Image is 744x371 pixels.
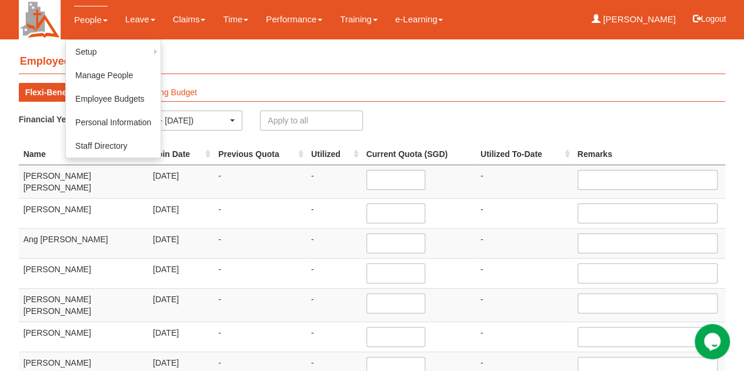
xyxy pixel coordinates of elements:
h4: Employee Budgets [19,50,726,74]
td: - [213,258,306,288]
a: Training Budget [133,83,203,102]
a: Setup [66,40,161,63]
input: Apply to all [260,111,363,131]
div: CY2025 ([DATE] - [DATE]) [97,115,228,126]
td: [PERSON_NAME] [PERSON_NAME] [19,165,148,198]
td: - [476,165,573,198]
td: [DATE] [148,322,213,352]
td: - [306,258,362,288]
a: Time [223,6,248,33]
td: [PERSON_NAME] [19,258,148,288]
td: [PERSON_NAME] [PERSON_NAME] [19,288,148,322]
a: e-Learning [395,6,443,33]
td: - [476,288,573,322]
a: Flexi-Benefits Entitlement [19,83,133,102]
td: - [476,322,573,352]
label: Financial Years [19,111,89,128]
th: Utilized To-Date : activate to sort column ascending [476,143,573,165]
td: - [213,228,306,258]
th: Name : activate to sort column descending [19,143,148,165]
a: Staff Directory [66,134,161,158]
a: People [74,6,108,34]
td: - [213,165,306,198]
a: [PERSON_NAME] [592,6,676,33]
td: - [306,198,362,228]
button: Logout [685,5,735,33]
td: [PERSON_NAME] [19,322,148,352]
td: [DATE] [148,165,213,198]
td: [DATE] [148,288,213,322]
a: Performance [266,6,322,33]
td: - [476,258,573,288]
td: [DATE] [148,198,213,228]
th: Current Quota (SGD) [362,143,476,165]
td: - [306,165,362,198]
button: CY2025 ([DATE] - [DATE]) [89,111,243,131]
iframe: chat widget [695,324,732,359]
th: Previous Quota : activate to sort column ascending [213,143,306,165]
td: Ang [PERSON_NAME] [19,228,148,258]
a: Personal Information [66,111,161,134]
td: - [213,322,306,352]
th: Join Date : activate to sort column ascending [148,143,213,165]
td: - [476,228,573,258]
td: [DATE] [148,258,213,288]
td: - [213,288,306,322]
a: Claims [173,6,206,33]
a: Employee Budgets [66,87,161,111]
a: Manage People [66,63,161,87]
th: Utilized : activate to sort column ascending [306,143,362,165]
td: - [306,288,362,322]
td: - [213,198,306,228]
a: Leave [125,6,155,33]
th: Remarks [573,143,726,165]
td: - [306,322,362,352]
a: Training [340,6,378,33]
td: - [476,198,573,228]
td: [PERSON_NAME] [19,198,148,228]
td: [DATE] [148,228,213,258]
td: - [306,228,362,258]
